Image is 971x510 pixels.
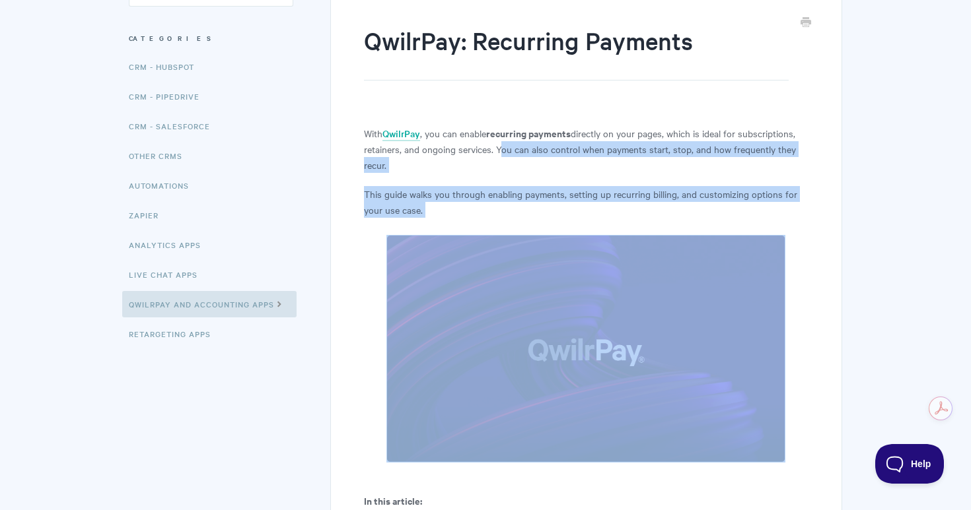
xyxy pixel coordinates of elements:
a: QwilrPay [382,127,420,141]
p: This guide walks you through enabling payments, setting up recurring billing, and customizing opt... [364,186,809,218]
iframe: Toggle Customer Support [875,444,945,484]
a: Analytics Apps [129,232,211,258]
b: In this article: [364,494,422,507]
a: Automations [129,172,199,199]
a: Live Chat Apps [129,261,207,288]
a: CRM - Pipedrive [129,83,209,110]
a: Zapier [129,202,168,228]
a: CRM - Salesforce [129,113,220,139]
a: QwilrPay and Accounting Apps [122,291,297,317]
h1: QwilrPay: Recurring Payments [364,24,789,80]
a: CRM - HubSpot [129,53,204,80]
a: Retargeting Apps [129,321,221,347]
a: Other CRMs [129,143,192,169]
img: file-hBILISBX3B.png [386,235,785,462]
h3: Categories [129,26,293,50]
a: Print this Article [801,16,811,30]
strong: recurring payments [486,126,571,140]
p: With , you can enable directly on your pages, which is ideal for subscriptions, retainers, and on... [364,125,809,173]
